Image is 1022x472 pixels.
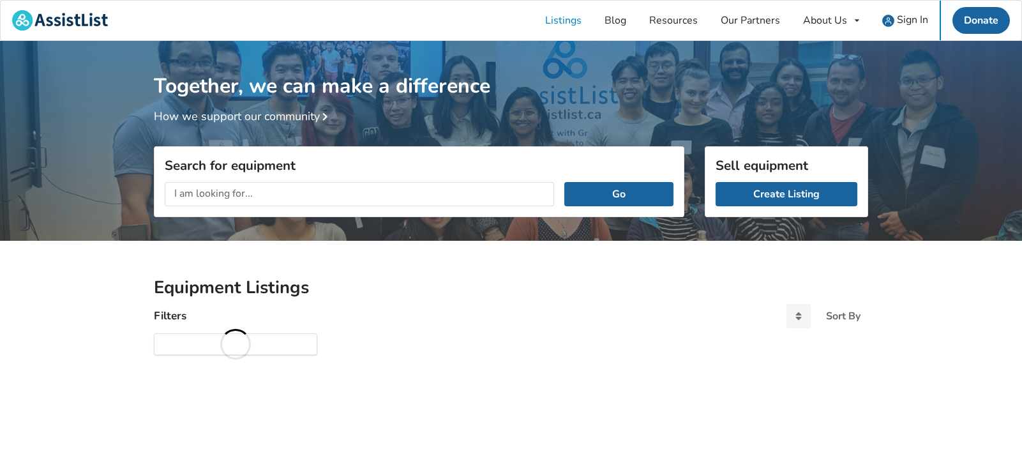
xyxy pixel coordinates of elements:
[716,157,857,174] h3: Sell equipment
[154,308,186,323] h4: Filters
[716,182,857,206] a: Create Listing
[154,277,868,299] h2: Equipment Listings
[165,157,673,174] h3: Search for equipment
[154,41,868,99] h1: Together, we can make a difference
[564,182,673,206] button: Go
[709,1,792,40] a: Our Partners
[12,10,108,31] img: assistlist-logo
[154,109,333,124] a: How we support our community
[952,7,1010,34] a: Donate
[897,13,928,27] span: Sign In
[871,1,940,40] a: user icon Sign In
[638,1,709,40] a: Resources
[882,15,894,27] img: user icon
[165,182,554,206] input: I am looking for...
[826,311,860,321] div: Sort By
[534,1,593,40] a: Listings
[803,15,847,26] div: About Us
[593,1,638,40] a: Blog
